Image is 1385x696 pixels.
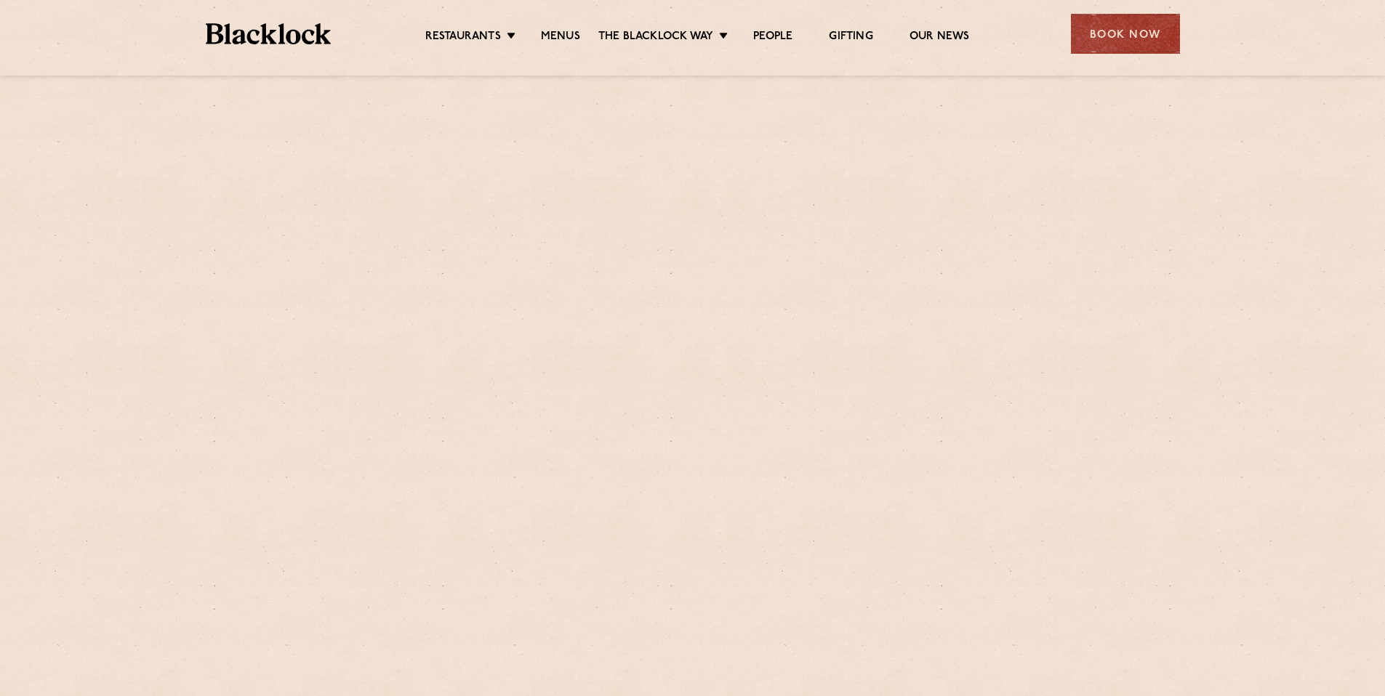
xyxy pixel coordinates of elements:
[541,30,580,46] a: Menus
[598,30,713,46] a: The Blacklock Way
[425,30,501,46] a: Restaurants
[910,30,970,46] a: Our News
[753,30,792,46] a: People
[829,30,872,46] a: Gifting
[1071,14,1180,54] div: Book Now
[206,23,332,44] img: BL_Textured_Logo-footer-cropped.svg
